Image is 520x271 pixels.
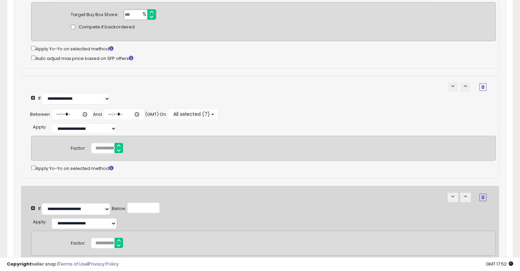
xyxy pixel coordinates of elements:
[450,83,456,89] span: keyboard_arrow_down
[172,111,210,118] span: All selected (7)
[31,54,496,62] div: Auto adjust max price based on SFP offers
[33,124,45,130] span: Apply
[58,261,88,267] a: Terms of Use
[71,9,119,18] div: Target Buy Box Share:
[448,82,458,92] button: keyboard_arrow_down
[462,193,469,200] span: keyboard_arrow_up
[7,261,119,268] div: seller snap | |
[33,219,45,225] span: Apply
[93,111,102,118] div: And
[460,193,471,202] button: keyboard_arrow_up
[168,108,218,120] button: All selected (7)
[33,217,46,225] div: :
[138,10,149,20] span: %
[79,24,135,30] span: Compete if backordered
[31,164,496,172] div: Apply Yo-Yo on selected method
[112,206,125,212] div: Below
[450,193,456,200] span: keyboard_arrow_down
[89,261,119,267] a: Privacy Policy
[460,82,471,92] button: keyboard_arrow_up
[7,261,32,267] strong: Copyright
[71,143,86,152] div: Factor:
[481,195,484,199] i: Remove Condition
[462,83,469,89] span: keyboard_arrow_up
[448,193,458,202] button: keyboard_arrow_down
[71,238,86,247] div: Factor:
[481,85,484,89] i: Remove Condition
[145,111,166,118] div: (GMT) On
[486,261,513,267] span: 2025-09-16 17:52 GMT
[33,122,46,131] div: :
[30,111,50,118] div: Between
[31,45,496,52] div: Apply Yo-Yo on selected method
